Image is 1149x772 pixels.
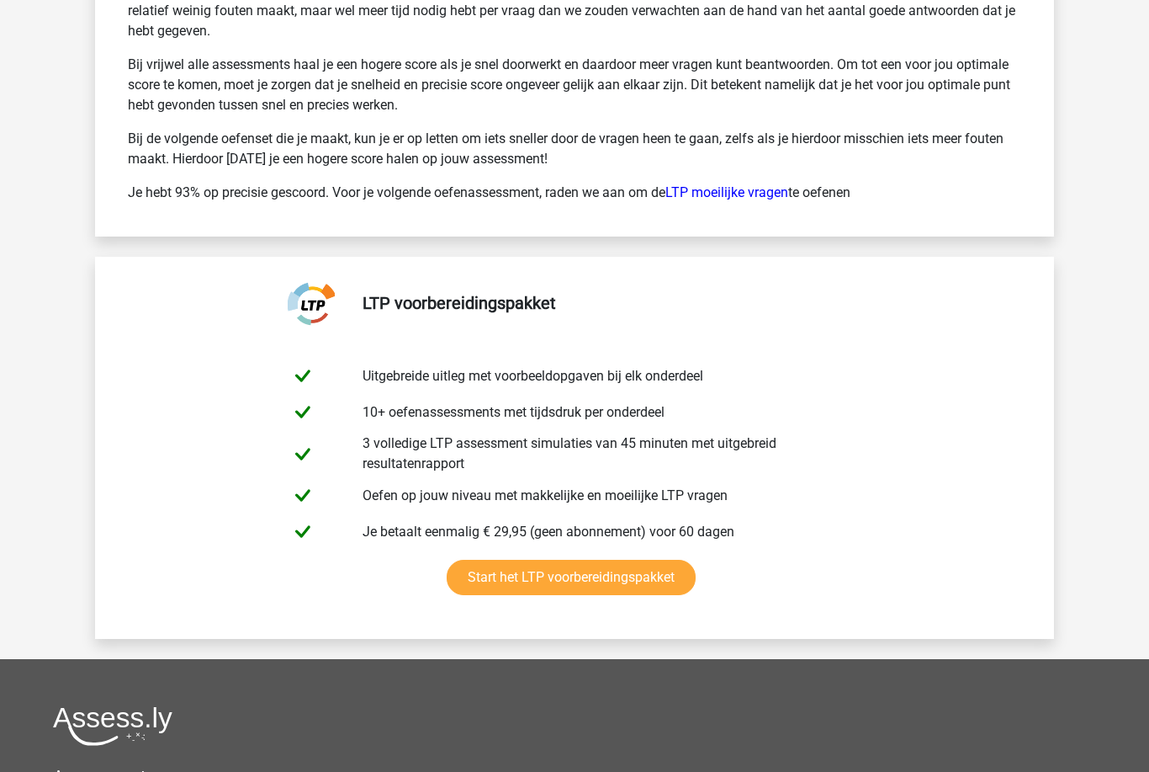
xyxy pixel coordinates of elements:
[128,56,1021,116] p: Bij vrijwel alle assessments haal je een hogere score als je snel doorwerkt en daardoor meer vrag...
[128,184,1021,204] p: Je hebt 93% op precisie gescoord. Voor je volgende oefenassessment, raden we aan om de te oefenen
[447,561,696,596] a: Start het LTP voorbereidingspakket
[665,185,788,201] a: LTP moeilijke vragen
[128,130,1021,170] p: Bij de volgende oefenset die je maakt, kun je er op letten om iets sneller door de vragen heen te...
[53,707,172,747] img: Assessly logo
